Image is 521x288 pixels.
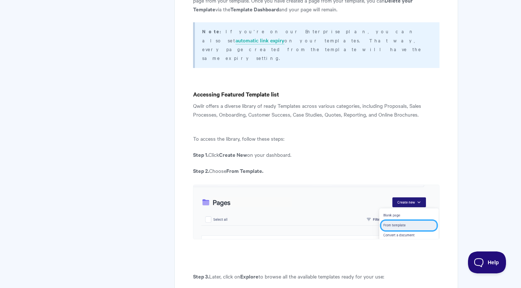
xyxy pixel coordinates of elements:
p: Qwilr offers a diverse library of ready Templates across various categories, including Proposals,... [193,101,439,119]
b: Create New [219,151,247,158]
b: From Template. [226,167,263,174]
b: Step 1. [193,151,208,158]
strong: Template Dashboard [230,5,279,13]
iframe: Toggle Customer Support [468,251,506,273]
p: Choose [193,166,439,175]
b: Step 2. [193,167,209,174]
p: To access the library, follow these steps: [193,134,439,143]
p: Click on your dashboard. [193,150,439,159]
h4: Accessing Featured Template list [193,90,439,99]
strong: Note: [202,28,226,35]
b: Step 3. [193,272,209,280]
p: If you're on our Enterprise plan, you can also set on your templates. That way, every page create... [202,27,430,62]
b: Explore [240,272,258,280]
p: Later, click on to browse all the available templates ready for your use: [193,272,439,281]
a: automatic link expiry [235,37,284,45]
img: file-MLNVwu9ozm.png [193,185,439,239]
